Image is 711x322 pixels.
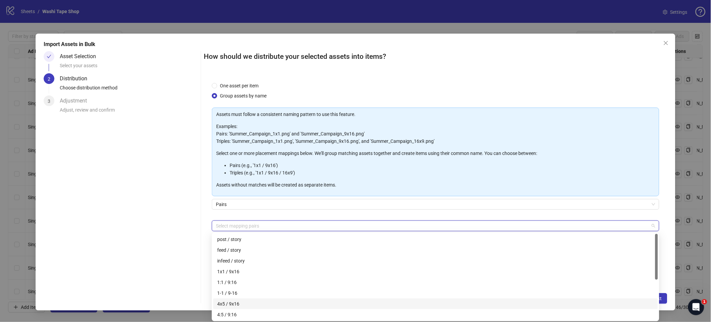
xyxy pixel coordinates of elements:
[217,289,654,297] div: 1-1 / 9-16
[213,245,658,255] div: feed / story
[217,246,654,254] div: feed / story
[213,266,658,277] div: 1x1 / 9x16
[47,54,51,59] span: check
[217,300,654,308] div: 4x5 / 9x16
[48,98,50,104] span: 3
[217,257,654,265] div: infeed / story
[60,73,93,84] div: Distribution
[213,255,658,266] div: infeed / story
[44,40,667,48] div: Import Assets in Bulk
[661,38,671,48] button: Close
[230,162,655,169] li: Pairs (e.g., '1x1 / 9x16')
[204,51,667,62] h2: How should we distribute your selected assets into items?
[688,299,704,315] iframe: Intercom live chat
[213,277,658,288] div: 1:1 / 9:16
[213,288,658,298] div: 1-1 / 9-16
[216,150,655,157] p: Select one or more placement mappings below. We'll group matching assets together and create item...
[213,309,658,320] div: 4:5 / 9:16
[216,111,655,118] p: Assets must follow a consistent naming pattern to use this feature.
[702,299,707,305] span: 1
[663,40,669,46] span: close
[60,62,198,73] div: Select your assets
[60,51,101,62] div: Asset Selection
[217,82,261,89] span: One asset per item
[60,84,198,95] div: Choose distribution method
[216,123,655,145] p: Examples: Pairs: 'Summer_Campaign_1x1.png' and 'Summer_Campaign_9x16.png' Triples: 'Summer_Campai...
[60,95,92,106] div: Adjustment
[213,234,658,245] div: post / story
[48,76,50,82] span: 2
[217,268,654,275] div: 1x1 / 9x16
[60,106,198,118] div: Adjust, review and confirm
[217,92,269,99] span: Group assets by name
[213,298,658,309] div: 4x5 / 9x16
[216,199,655,209] span: Pairs
[217,236,654,243] div: post / story
[217,311,654,318] div: 4:5 / 9:16
[216,181,655,189] p: Assets without matches will be created as separate items.
[217,279,654,286] div: 1:1 / 9:16
[230,169,655,176] li: Triples (e.g., '1x1 / 9x16 / 16x9')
